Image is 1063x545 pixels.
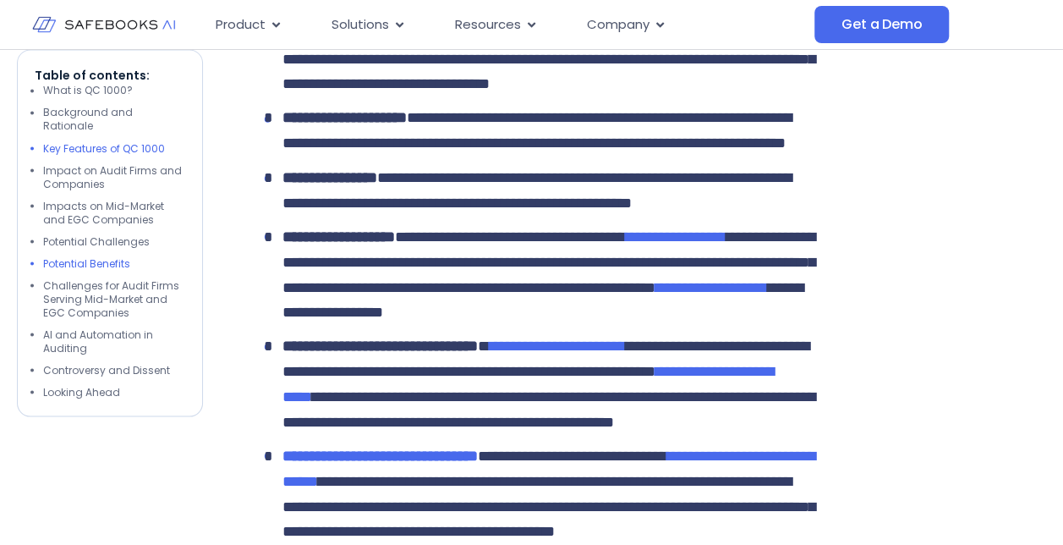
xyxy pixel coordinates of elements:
li: What is QC 1000? [43,85,185,98]
div: Menu Toggle [202,8,814,41]
li: Impacts on Mid-Market and EGC Companies [43,200,185,227]
li: Key Features of QC 1000 [43,142,185,156]
span: Solutions [332,15,389,35]
span: Product [216,15,266,35]
span: Resources [455,15,521,35]
li: Potential Benefits [43,257,185,271]
li: Impact on Audit Firms and Companies [43,164,185,191]
span: Company [587,15,649,35]
p: Table of contents: [35,68,185,85]
li: Challenges for Audit Firms Serving Mid-Market and EGC Companies [43,279,185,320]
span: Get a Demo [841,16,922,33]
li: AI and Automation in Auditing [43,328,185,355]
li: Background and Rationale [43,107,185,134]
li: Looking Ahead [43,386,185,399]
li: Potential Challenges [43,235,185,249]
li: Controversy and Dissent [43,364,185,377]
a: Get a Demo [814,6,949,43]
nav: Menu [202,8,814,41]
